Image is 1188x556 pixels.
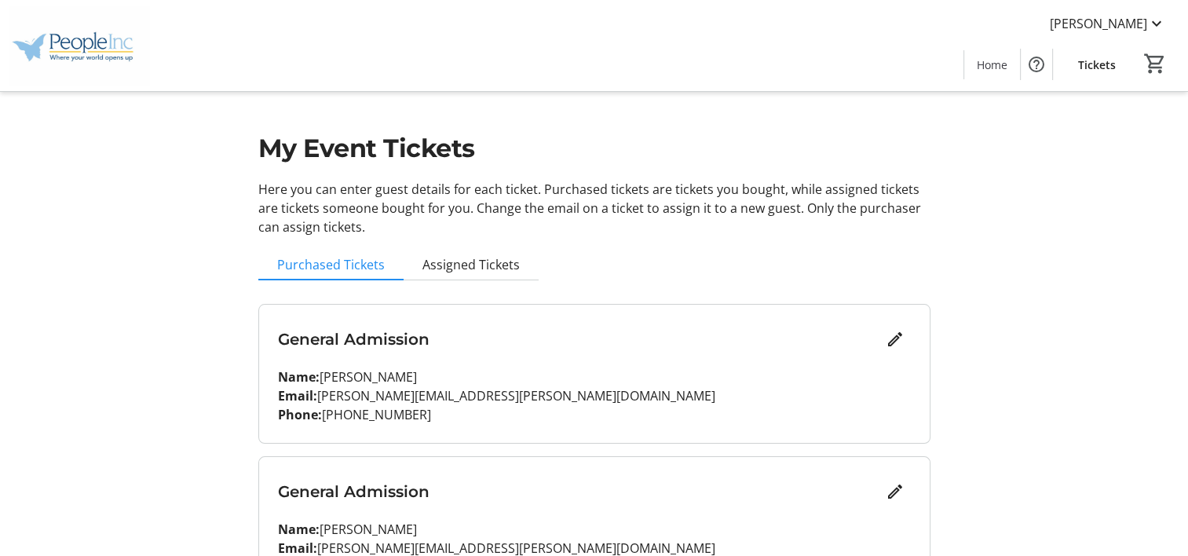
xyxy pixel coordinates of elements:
a: Home [964,50,1020,79]
h3: General Admission [278,480,879,503]
span: Purchased Tickets [277,258,385,271]
button: Edit [879,324,911,355]
h1: My Event Tickets [258,130,930,167]
strong: Email: [278,387,317,404]
img: People Inc.'s Logo [9,6,149,85]
span: [PERSON_NAME] [1050,14,1147,33]
span: Home [977,57,1007,73]
p: Here you can enter guest details for each ticket. Purchased tickets are tickets you bought, while... [258,180,930,236]
strong: Phone: [278,406,322,423]
strong: Name: [278,521,320,538]
button: Edit [879,476,911,507]
button: Help [1021,49,1052,80]
button: [PERSON_NAME] [1037,11,1179,36]
span: Tickets [1078,57,1116,73]
p: [PERSON_NAME] [278,368,911,386]
p: [PERSON_NAME][EMAIL_ADDRESS][PERSON_NAME][DOMAIN_NAME] [278,386,911,405]
a: Tickets [1066,50,1128,79]
h3: General Admission [278,327,879,351]
p: [PERSON_NAME] [278,520,911,539]
button: Cart [1141,49,1169,78]
strong: Name: [278,368,320,386]
span: Assigned Tickets [422,258,520,271]
p: [PHONE_NUMBER] [278,405,911,424]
